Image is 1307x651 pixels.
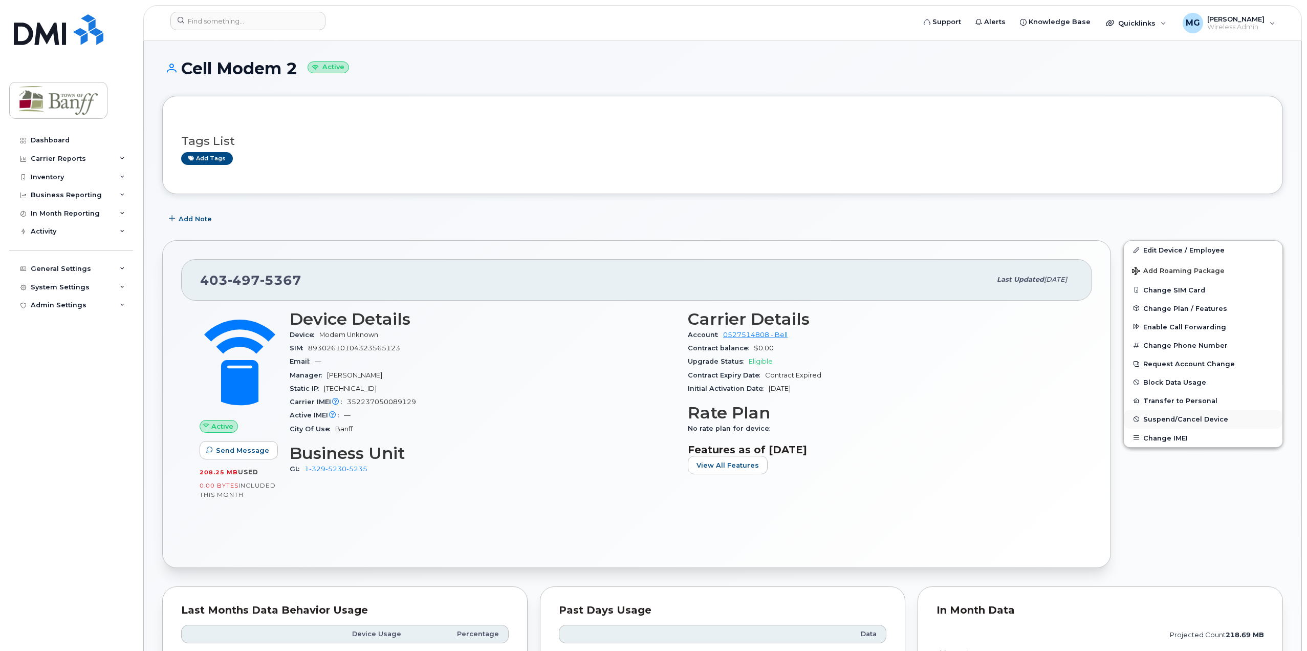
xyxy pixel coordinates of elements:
[754,344,774,352] span: $0.00
[319,331,378,339] span: Modem Unknown
[1124,410,1282,428] button: Suspend/Cancel Device
[308,344,400,352] span: 89302610104323565123
[1143,415,1228,423] span: Suspend/Cancel Device
[688,425,775,432] span: No rate plan for device
[1124,429,1282,447] button: Change IMEI
[997,276,1044,283] span: Last updated
[688,385,769,392] span: Initial Activation Date
[290,385,324,392] span: Static IP
[559,605,886,616] div: Past Days Usage
[290,465,304,473] span: GL
[1124,391,1282,410] button: Transfer to Personal
[740,625,886,643] th: Data
[200,481,276,498] span: included this month
[1124,281,1282,299] button: Change SIM Card
[765,371,821,379] span: Contract Expired
[290,331,319,339] span: Device
[723,331,788,339] a: 0527514808 - Bell
[228,272,260,288] span: 497
[200,441,278,459] button: Send Message
[181,135,1264,148] h3: Tags List
[181,152,233,165] a: Add tags
[211,422,233,431] span: Active
[688,404,1074,422] h3: Rate Plan
[260,272,301,288] span: 5367
[688,331,723,339] span: Account
[769,385,791,392] span: [DATE]
[344,411,351,419] span: —
[1143,304,1227,312] span: Change Plan / Features
[347,398,416,406] span: 352237050089129
[1124,373,1282,391] button: Block Data Usage
[410,625,509,643] th: Percentage
[324,385,377,392] span: [TECHNICAL_ID]
[749,358,773,365] span: Eligible
[308,61,349,73] small: Active
[200,272,301,288] span: 403
[290,425,335,433] span: City Of Use
[1124,260,1282,281] button: Add Roaming Package
[315,358,321,365] span: —
[290,444,676,463] h3: Business Unit
[327,371,382,379] span: [PERSON_NAME]
[200,482,238,489] span: 0.00 Bytes
[1044,276,1067,283] span: [DATE]
[301,625,410,643] th: Device Usage
[688,344,754,352] span: Contract balance
[162,59,1283,77] h1: Cell Modem 2
[216,446,269,455] span: Send Message
[688,444,1074,456] h3: Features as of [DATE]
[1143,323,1226,330] span: Enable Call Forwarding
[688,371,765,379] span: Contract Expiry Date
[290,371,327,379] span: Manager
[688,456,768,474] button: View All Features
[162,209,221,228] button: Add Note
[1132,267,1225,277] span: Add Roaming Package
[290,398,347,406] span: Carrier IMEI
[290,344,308,352] span: SIM
[335,425,353,433] span: Banff
[1124,318,1282,336] button: Enable Call Forwarding
[290,411,344,419] span: Active IMEI
[238,468,258,476] span: used
[688,358,749,365] span: Upgrade Status
[1124,354,1282,373] button: Request Account Change
[181,605,509,616] div: Last Months Data Behavior Usage
[1124,336,1282,354] button: Change Phone Number
[179,214,212,224] span: Add Note
[304,465,367,473] a: 1-329-5230-5235
[688,310,1074,328] h3: Carrier Details
[200,469,238,476] span: 208.25 MB
[1124,241,1282,259] a: Edit Device / Employee
[1124,299,1282,318] button: Change Plan / Features
[290,358,315,365] span: Email
[1226,631,1264,639] tspan: 218.69 MB
[1170,631,1264,639] text: projected count
[936,605,1264,616] div: In Month Data
[290,310,676,328] h3: Device Details
[696,460,759,470] span: View All Features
